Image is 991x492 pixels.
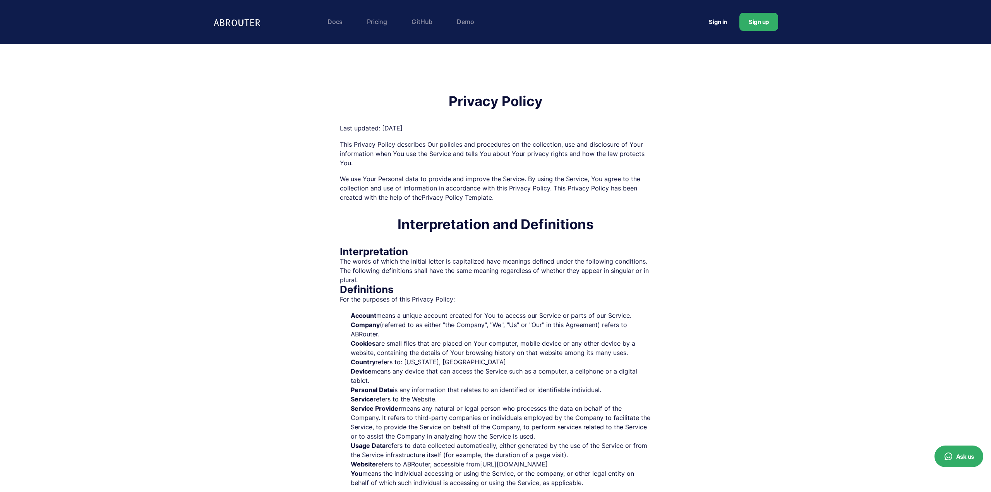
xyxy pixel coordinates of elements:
p: refers to ABRouter, accessible from [351,459,651,469]
a: Sign up [739,13,778,31]
strong: Service [351,395,374,403]
p: means any device that can access the Service such as a computer, a cellphone or a digital tablet. [351,367,651,385]
p: are small files that are placed on Your computer, mobile device or any other device by a website,... [351,339,651,357]
strong: You [351,470,362,477]
h1: Interpretation and Definitions [340,218,651,231]
strong: Device [351,367,372,375]
strong: Account [351,312,376,319]
h2: Definitions [340,285,651,295]
p: Last updated: [DATE] [340,123,651,133]
img: Logo [213,14,263,30]
p: is any information that relates to an identified or identifiable individual. [351,385,651,394]
p: The words of which the initial letter is capitalized have meanings defined under the following co... [340,257,651,285]
a: Demo [453,14,478,29]
button: Ask us [934,446,983,467]
h2: Interpretation [340,247,651,257]
h1: Privacy Policy [340,94,651,108]
p: means any natural or legal person who processes the data on behalf of the Company. It refers to t... [351,404,651,441]
a: Docs [324,14,346,29]
a: Pricing [363,14,391,29]
a: GitHub [408,14,436,29]
p: refers to: [US_STATE], [GEOGRAPHIC_DATA] [351,357,651,367]
a: Privacy Policy Template [422,194,492,201]
strong: Cookies [351,339,375,347]
p: For the purposes of this Privacy Policy: [340,295,651,304]
strong: Usage Data [351,442,386,449]
strong: Website [351,460,376,468]
p: means the individual accessing or using the Service, or the company, or other legal entity on beh... [351,469,651,487]
p: We use Your Personal data to provide and improve the Service. By using the Service, You agree to ... [340,174,651,202]
strong: Country [351,358,375,366]
p: means a unique account created for You to access our Service or parts of our Service. [351,311,651,320]
strong: Service Provider [351,405,401,412]
p: This Privacy Policy describes Our policies and procedures on the collection, use and disclosure o... [340,140,651,168]
strong: Personal Data [351,386,393,394]
p: refers to data collected automatically, either generated by the use of the Service or from the Se... [351,441,651,459]
a: [URL][DOMAIN_NAME] [480,460,548,468]
a: Sign in [700,15,736,29]
strong: Company [351,321,380,329]
p: (referred to as either "the Company", "We", "Us" or "Our" in this Agreement) refers to ABRouter. [351,320,651,339]
p: refers to the Website. [351,394,651,404]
